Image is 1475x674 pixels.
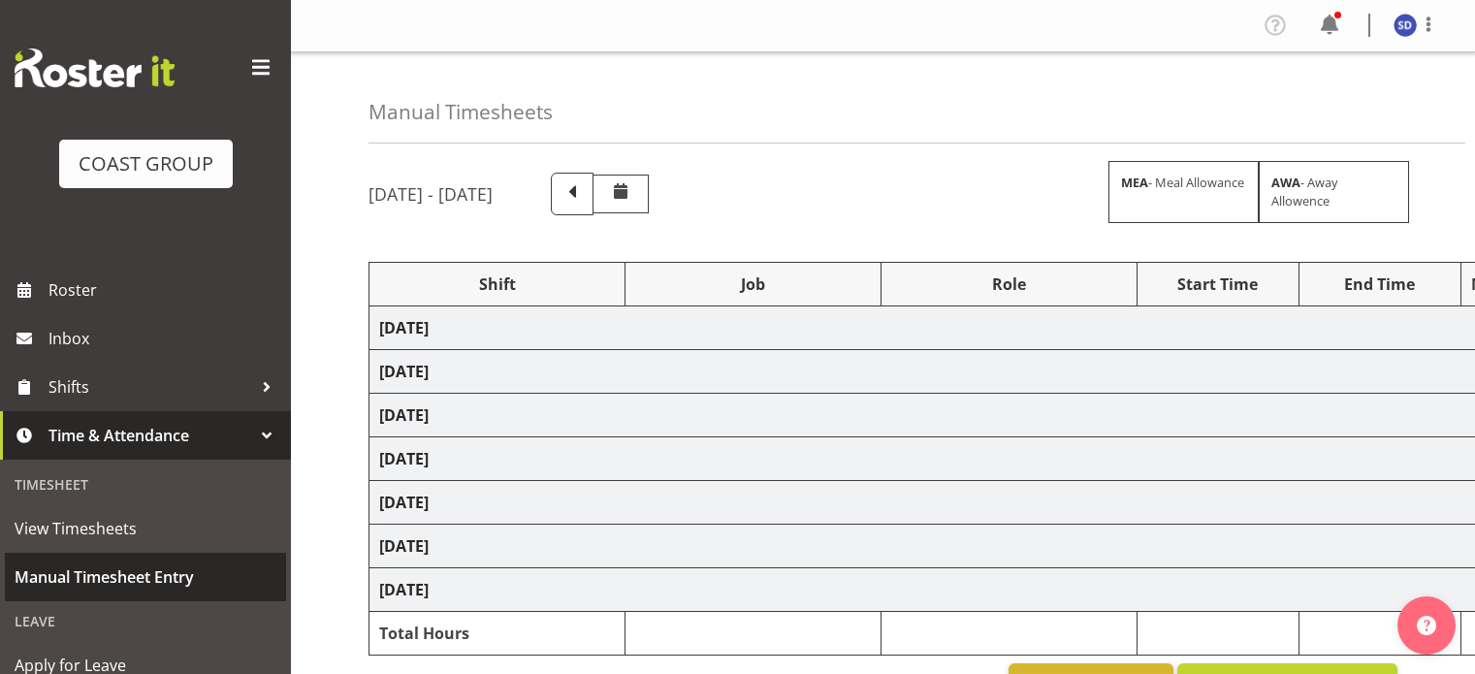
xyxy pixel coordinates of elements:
[48,324,281,353] span: Inbox
[5,465,286,504] div: Timesheet
[48,421,252,450] span: Time & Attendance
[48,275,281,305] span: Roster
[5,601,286,641] div: Leave
[15,514,276,543] span: View Timesheets
[1271,174,1300,191] strong: AWA
[48,372,252,401] span: Shifts
[15,562,276,592] span: Manual Timesheet Entry
[1309,273,1451,296] div: End Time
[1417,616,1436,635] img: help-xxl-2.png
[891,273,1127,296] div: Role
[369,101,553,123] h4: Manual Timesheets
[379,273,615,296] div: Shift
[1121,174,1148,191] strong: MEA
[1108,161,1259,223] div: - Meal Allowance
[369,612,625,656] td: Total Hours
[635,273,871,296] div: Job
[5,504,286,553] a: View Timesheets
[79,149,213,178] div: COAST GROUP
[1259,161,1409,223] div: - Away Allowence
[5,553,286,601] a: Manual Timesheet Entry
[1394,14,1417,37] img: scott-david-graham10082.jpg
[1147,273,1289,296] div: Start Time
[15,48,175,87] img: Rosterit website logo
[369,183,493,205] h5: [DATE] - [DATE]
